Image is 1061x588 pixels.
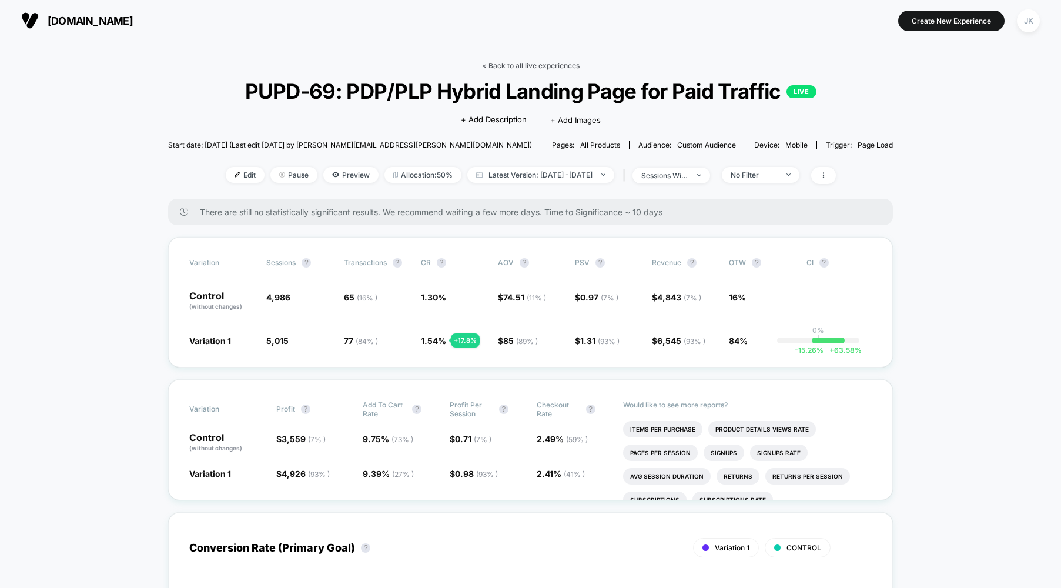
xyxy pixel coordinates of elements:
[421,258,431,267] span: CR
[168,141,532,149] span: Start date: [DATE] (Last edit [DATE] by [PERSON_NAME][EMAIL_ADDRESS][PERSON_NAME][DOMAIN_NAME])
[1017,9,1040,32] div: JK
[786,173,791,176] img: end
[391,435,413,444] span: ( 73 % )
[552,141,620,149] div: Pages:
[363,434,413,444] span: 9.75 %
[575,292,618,302] span: $
[806,258,871,268] span: CI
[586,405,595,414] button: ?
[715,543,749,552] span: Variation 1
[575,336,620,346] span: $
[302,258,311,268] button: ?
[623,445,698,461] li: Pages Per Session
[301,405,310,414] button: ?
[498,336,538,346] span: $
[356,337,378,346] span: ( 84 % )
[729,336,748,346] span: 84%
[537,400,580,418] span: Checkout Rate
[276,405,295,413] span: Profit
[189,303,242,310] span: (without changes)
[361,543,370,553] button: ?
[467,167,614,183] span: Latest Version: [DATE] - [DATE]
[824,346,862,355] span: 63.58 %
[189,291,255,311] p: Control
[266,336,289,346] span: 5,015
[520,258,529,268] button: ?
[189,258,254,268] span: Variation
[393,258,402,268] button: ?
[498,292,546,302] span: $
[537,469,585,479] span: 2.41 %
[708,421,816,437] li: Product Details Views Rate
[657,292,701,302] span: 4,843
[575,258,590,267] span: PSV
[819,258,829,268] button: ?
[503,292,546,302] span: 74.51
[620,167,632,184] span: |
[450,434,491,444] span: $
[623,492,687,508] li: Subscriptions
[731,171,778,179] div: No Filter
[189,445,242,452] span: (without changes)
[392,470,414,479] span: ( 27 % )
[697,174,701,176] img: end
[527,293,546,302] span: ( 11 % )
[503,336,538,346] span: 85
[323,167,379,183] span: Preview
[276,469,330,479] span: $
[566,435,588,444] span: ( 59 % )
[421,336,446,346] span: 1.54 %
[898,11,1005,31] button: Create New Experience
[580,141,620,149] span: all products
[461,114,527,126] span: + Add Description
[455,469,498,479] span: 0.98
[189,400,254,418] span: Variation
[451,333,480,348] div: + 17.8 %
[21,12,39,29] img: Visually logo
[729,258,794,268] span: OTW
[421,292,446,302] span: 1.30 %
[812,326,824,335] p: 0%
[282,434,326,444] span: 3,559
[270,167,317,183] span: Pause
[785,141,808,149] span: mobile
[363,400,406,418] span: Add To Cart Rate
[550,115,601,125] span: + Add Images
[601,293,618,302] span: ( 7 % )
[498,258,514,267] span: AOV
[598,337,620,346] span: ( 93 % )
[786,85,816,98] p: LIVE
[308,470,330,479] span: ( 93 % )
[795,346,824,355] span: -15.26 %
[189,336,231,346] span: Variation 1
[482,61,580,70] a: < Back to all live experiences
[48,15,133,27] span: [DOMAIN_NAME]
[455,434,491,444] span: 0.71
[450,469,498,479] span: $
[750,445,808,461] li: Signups Rate
[692,492,773,508] li: Subscriptions Rate
[623,468,711,485] li: Avg Session Duration
[437,258,446,268] button: ?
[516,337,538,346] span: ( 89 % )
[189,433,265,453] p: Control
[308,435,326,444] span: ( 7 % )
[476,470,498,479] span: ( 93 % )
[279,172,285,178] img: end
[1013,9,1043,33] button: JK
[817,335,819,343] p: |
[638,141,736,149] div: Audience:
[357,293,377,302] span: ( 16 % )
[652,336,705,346] span: $
[765,468,850,485] li: Returns Per Session
[205,79,856,103] span: PUPD-69: PDP/PLP Hybrid Landing Page for Paid Traffic
[717,468,759,485] li: Returns
[384,167,461,183] span: Allocation: 50%
[235,172,240,178] img: edit
[729,292,746,302] span: 16%
[745,141,816,149] span: Device:
[641,171,688,180] div: sessions with impression
[282,469,330,479] span: 4,926
[363,469,414,479] span: 9.39 %
[18,11,136,30] button: [DOMAIN_NAME]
